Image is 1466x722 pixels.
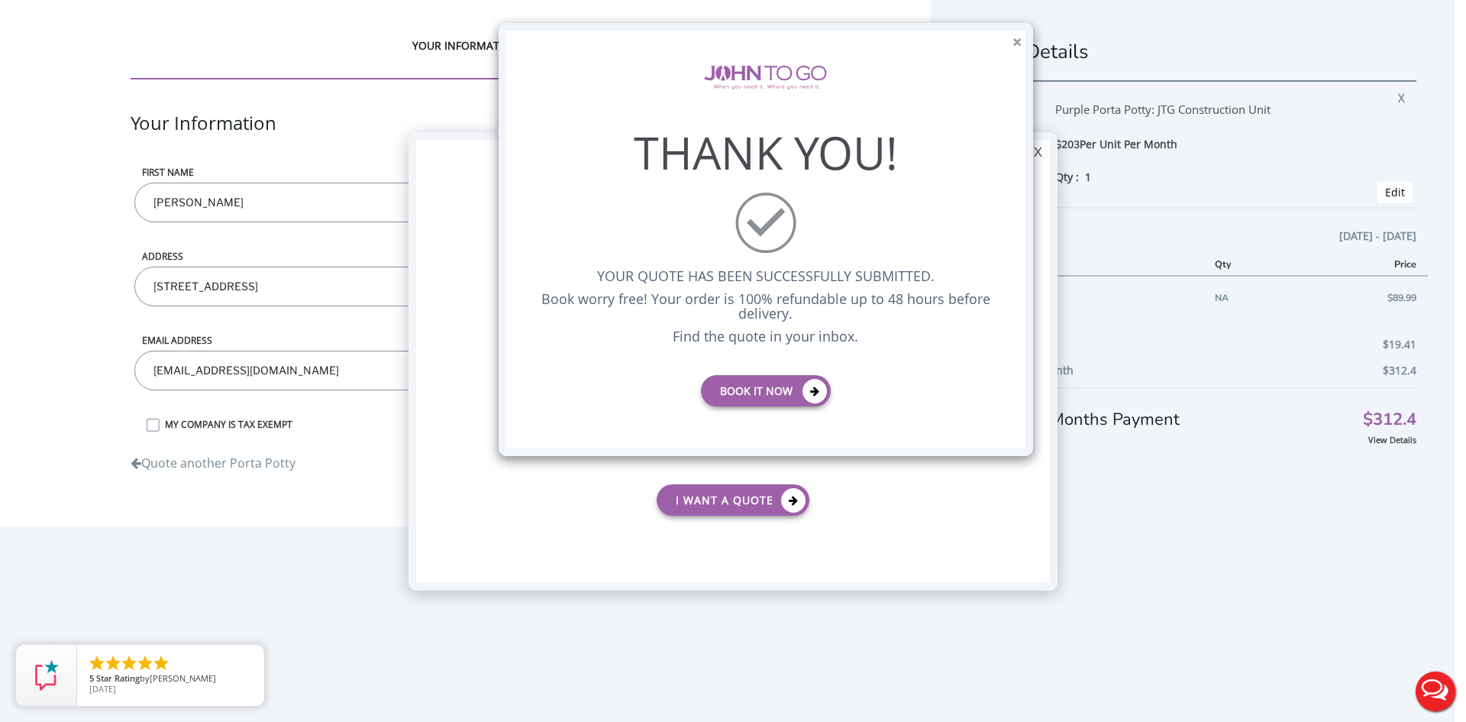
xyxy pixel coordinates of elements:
img: Review Rating [31,660,62,691]
h4: YOUR QUOTE HAS BEEN SUCCESSFULLY SUBMITTED. [541,269,991,284]
span: 5 [89,672,94,684]
h2: THANK YOU! [541,128,991,177]
a: Book it now [701,375,831,406]
img: Completed [735,193,796,254]
li:  [152,654,170,672]
li:  [120,654,138,672]
span: [DATE] [89,683,116,694]
li:  [88,654,106,672]
span: [PERSON_NAME] [150,672,216,684]
h4: Find the quote in your inbox. [541,329,991,345]
li:  [104,654,122,672]
img: logo of viptogo [704,65,827,89]
h4: Book worry free! Your order is 100% refundable up to 48 hours before delivery. [541,292,991,322]
span: by [89,674,252,685]
span: Star Rating [96,672,140,684]
button: × [1012,34,1022,50]
li:  [136,654,154,672]
button: Live Chat [1405,661,1466,722]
